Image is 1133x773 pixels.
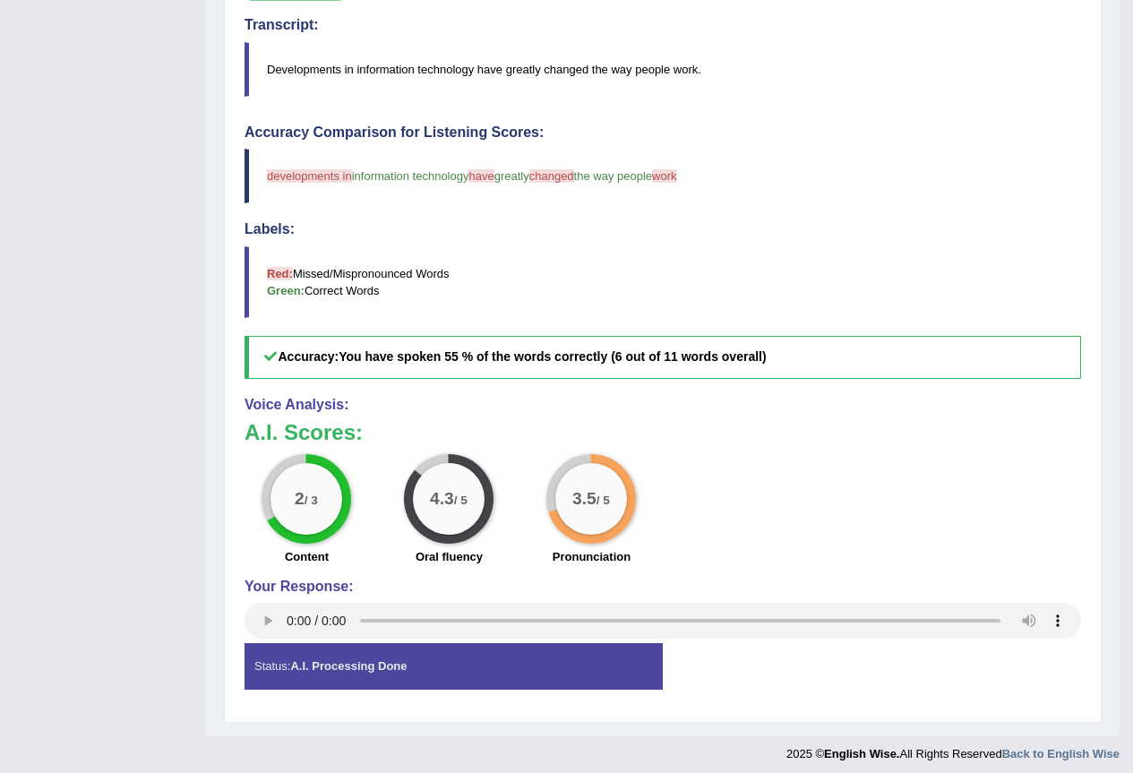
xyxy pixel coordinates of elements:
div: 2025 © All Rights Reserved [786,736,1120,762]
big: 4.3 [431,488,455,508]
span: work [652,169,676,183]
span: greatly [494,169,529,183]
b: A.I. Scores: [245,420,363,444]
h4: Voice Analysis: [245,397,1081,413]
big: 3.5 [573,488,597,508]
span: have [468,169,494,183]
small: / 5 [454,494,468,507]
b: You have spoken 55 % of the words correctly (6 out of 11 words overall) [339,349,766,364]
span: the way people [574,169,652,183]
span: changed [529,169,574,183]
div: Status: [245,643,663,689]
label: Pronunciation [553,548,631,565]
label: Content [285,548,329,565]
a: Back to English Wise [1002,747,1120,760]
blockquote: Missed/Mispronounced Words Correct Words [245,246,1081,318]
big: 2 [296,488,305,508]
b: Red: [267,267,293,280]
h4: Labels: [245,221,1081,237]
span: information technology [352,169,469,183]
h4: Your Response: [245,579,1081,595]
strong: A.I. Processing Done [290,659,407,673]
small: / 5 [597,494,610,507]
h4: Transcript: [245,17,1081,33]
strong: English Wise. [824,747,899,760]
h4: Accuracy Comparison for Listening Scores: [245,125,1081,141]
label: Oral fluency [416,548,483,565]
small: / 3 [305,494,318,507]
span: developments in [267,169,352,183]
b: Green: [267,284,305,297]
h5: Accuracy: [245,336,1081,378]
blockquote: Developments in information technology have greatly changed the way people work. [245,42,1081,97]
